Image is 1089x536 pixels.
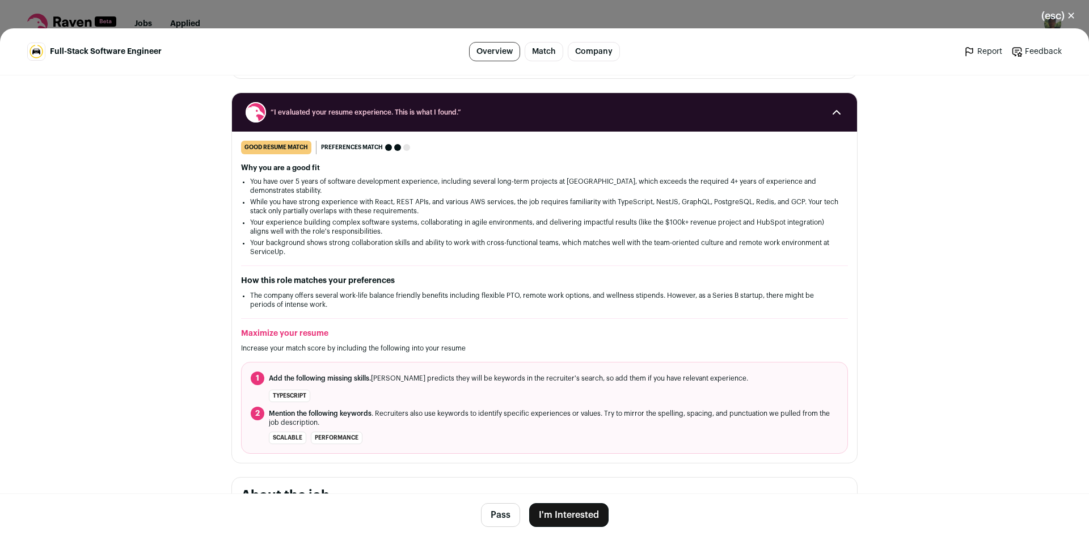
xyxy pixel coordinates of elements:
h2: Maximize your resume [241,328,848,339]
span: . Recruiters also use keywords to identify specific experiences or values. Try to mirror the spel... [269,409,838,427]
a: Match [525,42,563,61]
span: Preferences match [321,142,383,153]
h2: How this role matches your preferences [241,275,848,286]
li: Your experience building complex software systems, collaborating in agile environments, and deliv... [250,218,839,236]
li: The company offers several work-life balance friendly benefits including flexible PTO, remote wor... [250,291,839,309]
button: Pass [481,503,520,527]
button: I'm Interested [529,503,609,527]
h2: Why you are a good fit [241,163,848,172]
li: You have over 5 years of software development experience, including several long-term projects at... [250,177,839,195]
span: 1 [251,372,264,385]
span: Mention the following keywords [269,410,372,417]
h2: About the job [241,487,848,505]
img: da23562e732ffb719800495363e96033526474679c5d359611d6160881a62f7c.jpg [28,43,45,60]
a: Report [964,46,1002,57]
p: Increase your match score by including the following into your resume [241,344,848,353]
span: 2 [251,407,264,420]
li: performance [311,432,362,444]
span: Full-Stack Software Engineer [50,46,162,57]
li: TypeScript [269,390,310,402]
a: Overview [469,42,520,61]
button: Close modal [1028,3,1089,28]
a: Feedback [1011,46,1062,57]
div: good resume match [241,141,311,154]
span: [PERSON_NAME] predicts they will be keywords in the recruiter's search, so add them if you have r... [269,374,748,383]
a: Company [568,42,620,61]
li: scalable [269,432,306,444]
span: “I evaluated your resume experience. This is what I found.” [271,108,818,117]
li: Your background shows strong collaboration skills and ability to work with cross-functional teams... [250,238,839,256]
span: Add the following missing skills. [269,375,371,382]
li: While you have strong experience with React, REST APIs, and various AWS services, the job require... [250,197,839,216]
